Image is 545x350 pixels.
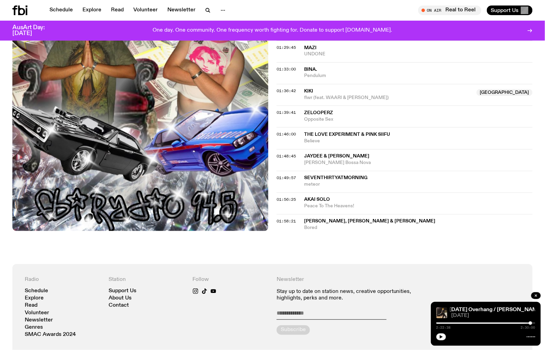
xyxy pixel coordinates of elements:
[25,288,48,294] a: Schedule
[277,66,296,72] span: 01:33:00
[304,219,436,223] span: [PERSON_NAME], [PERSON_NAME] & [PERSON_NAME]
[277,219,296,223] button: 01:58:21
[452,313,535,318] span: [DATE]
[277,154,296,158] button: 01:48:45
[304,89,313,94] span: kiki
[304,154,369,158] span: Jaydee & [PERSON_NAME]
[304,95,472,101] span: flwr (feat. WAARI & [PERSON_NAME])
[109,303,129,308] a: Contact
[277,288,436,302] p: Stay up to date on station news, creative opportunities, highlights, perks and more.
[25,318,53,323] a: Newsletter
[277,198,296,201] button: 01:56:25
[277,111,296,114] button: 01:39:41
[304,45,316,50] span: Mazi
[277,276,436,283] h4: Newsletter
[277,88,296,94] span: 01:36:42
[277,110,296,115] span: 01:39:41
[109,288,136,294] a: Support Us
[304,110,333,115] span: Zelooperz
[277,218,296,224] span: 01:58:21
[277,176,296,180] button: 01:49:57
[277,45,296,50] span: 01:29:45
[109,296,132,301] a: About Us
[277,131,296,137] span: 01:46:00
[78,6,105,15] a: Explore
[418,6,481,15] button: On AirReal to Reel
[25,332,76,337] a: SMAC Awards 2024
[477,89,533,96] span: [GEOGRAPHIC_DATA]
[304,132,390,137] span: The Love Experiment & Pink Siifu
[304,197,330,202] span: AKAI SOLO
[277,132,296,136] button: 01:46:00
[304,116,533,123] span: Opposite Sex
[487,6,533,15] button: Support Us
[277,89,296,93] button: 01:36:42
[193,276,268,283] h4: Follow
[491,7,519,13] span: Support Us
[277,46,296,50] button: 01:29:45
[277,325,310,335] button: Subscribe
[521,326,535,329] span: 2:30:00
[25,310,49,316] a: Volunteer
[45,6,77,15] a: Schedule
[12,25,56,36] h3: AusArt Day: [DATE]
[25,276,100,283] h4: Radio
[25,296,44,301] a: Explore
[304,175,367,180] span: Seventhirtyatmorning
[109,276,184,283] h4: Station
[25,303,37,308] a: Read
[25,325,43,330] a: Genres
[304,67,317,72] span: BINA.
[277,153,296,159] span: 01:48:45
[107,6,128,15] a: Read
[304,51,533,57] span: UNDONE
[304,225,533,231] span: Bored
[304,138,533,144] span: Believe
[304,203,533,209] span: Peace To The Heavens!
[436,326,451,329] span: 2:22:38
[163,6,200,15] a: Newsletter
[277,67,296,71] button: 01:33:00
[304,160,533,166] span: [PERSON_NAME] Bossa Nova
[277,197,296,202] span: 01:56:25
[129,6,162,15] a: Volunteer
[304,181,533,188] span: meteor
[277,175,296,181] span: 01:49:57
[304,73,533,79] span: Pendulum
[153,28,392,34] p: One day. One community. One frequency worth fighting for. Donate to support [DOMAIN_NAME].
